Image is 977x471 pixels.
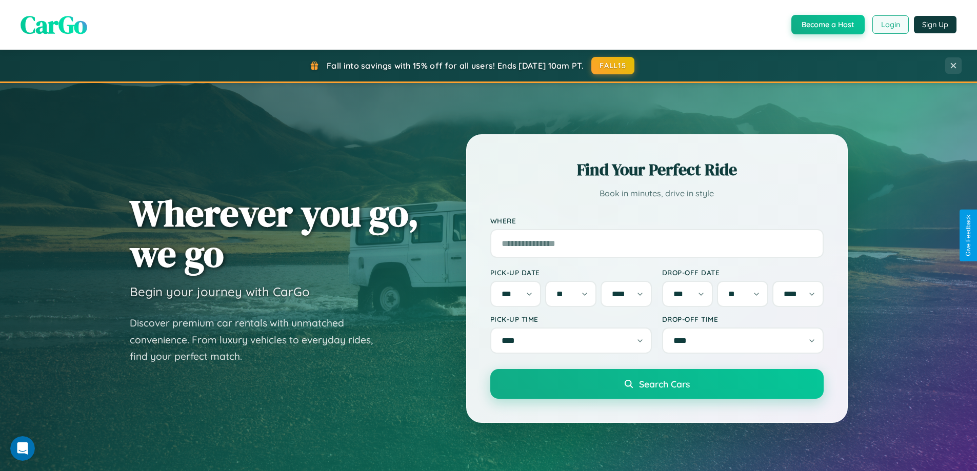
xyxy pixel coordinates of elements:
iframe: Intercom live chat [10,436,35,461]
span: Search Cars [639,378,690,390]
div: Give Feedback [965,215,972,256]
button: Sign Up [914,16,956,33]
button: Login [872,15,909,34]
label: Drop-off Time [662,315,824,323]
button: Become a Host [791,15,865,34]
button: FALL15 [591,57,634,74]
button: Search Cars [490,369,824,399]
p: Book in minutes, drive in style [490,186,824,201]
h1: Wherever you go, we go [130,193,419,274]
label: Pick-up Date [490,268,652,277]
label: Where [490,216,824,225]
span: CarGo [21,8,87,42]
h3: Begin your journey with CarGo [130,284,310,299]
p: Discover premium car rentals with unmatched convenience. From luxury vehicles to everyday rides, ... [130,315,386,365]
span: Fall into savings with 15% off for all users! Ends [DATE] 10am PT. [327,60,584,71]
label: Pick-up Time [490,315,652,323]
label: Drop-off Date [662,268,824,277]
h2: Find Your Perfect Ride [490,158,824,181]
